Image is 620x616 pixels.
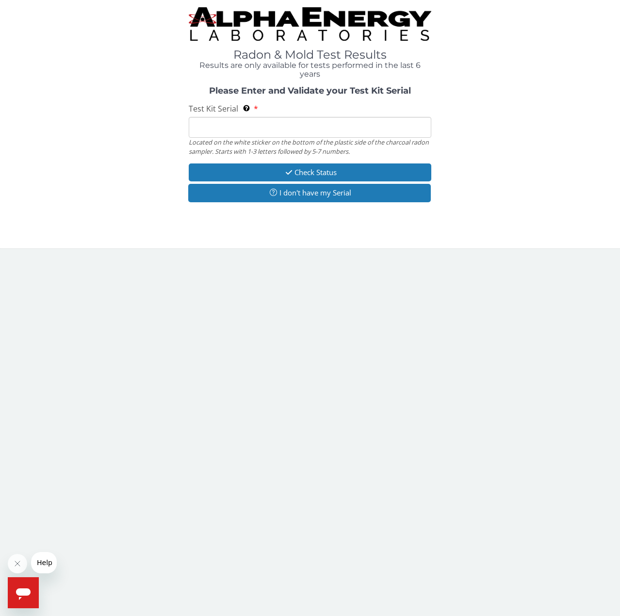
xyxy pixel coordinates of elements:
[189,49,431,61] h1: Radon & Mold Test Results
[189,7,431,41] img: TightCrop.jpg
[189,163,431,181] button: Check Status
[189,61,431,78] h4: Results are only available for tests performed in the last 6 years
[8,577,39,608] iframe: Button to launch messaging window
[188,184,430,202] button: I don't have my Serial
[209,85,411,96] strong: Please Enter and Validate your Test Kit Serial
[189,138,431,156] div: Located on the white sticker on the bottom of the plastic side of the charcoal radon sampler. Sta...
[189,103,238,114] span: Test Kit Serial
[31,552,57,573] iframe: Message from company
[8,554,27,573] iframe: Close message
